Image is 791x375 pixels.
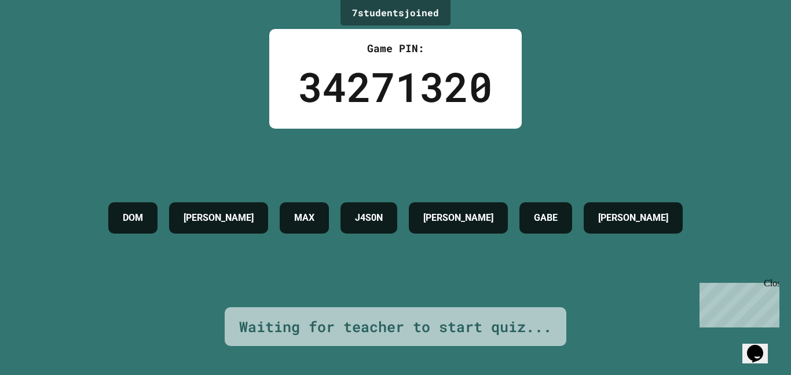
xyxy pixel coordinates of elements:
[742,329,779,363] iframe: chat widget
[239,316,552,338] div: Waiting for teacher to start quiz...
[294,211,314,225] h4: MAX
[184,211,254,225] h4: [PERSON_NAME]
[534,211,558,225] h4: GABE
[123,211,143,225] h4: DOM
[298,41,493,56] div: Game PIN:
[298,56,493,117] div: 34271320
[423,211,493,225] h4: [PERSON_NAME]
[598,211,668,225] h4: [PERSON_NAME]
[355,211,383,225] h4: J4S0N
[5,5,80,74] div: Chat with us now!Close
[695,278,779,327] iframe: chat widget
